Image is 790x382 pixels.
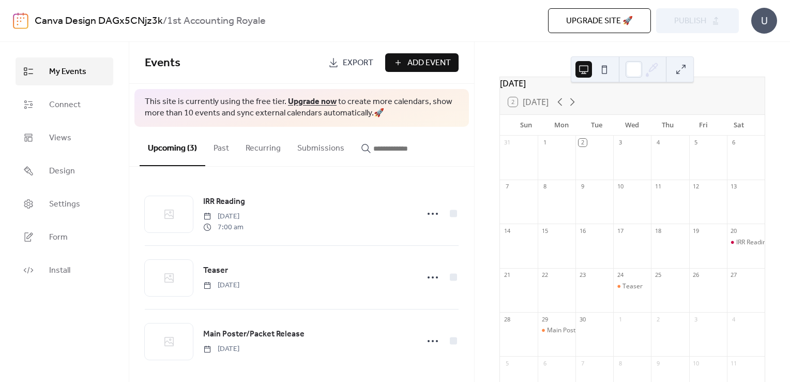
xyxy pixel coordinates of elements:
div: U [751,8,777,34]
div: 1 [541,139,549,146]
div: 27 [730,271,738,279]
div: Mon [543,115,579,136]
a: Install [16,256,113,284]
span: My Events [49,66,86,78]
span: [DATE] [203,344,239,355]
div: IRR Reading [736,238,770,247]
div: 13 [730,183,738,190]
div: 10 [616,183,624,190]
div: 30 [579,315,586,323]
button: Upgrade site 🚀 [548,8,651,33]
a: Design [16,157,113,185]
div: Teaser [613,282,651,291]
div: 9 [654,359,662,367]
div: 11 [730,359,738,367]
div: 6 [730,139,738,146]
div: 25 [654,271,662,279]
span: Install [49,265,70,277]
span: Form [49,231,68,244]
span: Settings [49,198,80,211]
div: 15 [541,227,549,234]
div: 2 [654,315,662,323]
a: Connect [16,91,113,119]
a: Main Poster/Packet Release [203,328,305,341]
span: Design [49,165,75,178]
div: 5 [692,139,700,146]
div: 4 [730,315,738,323]
span: [DATE] [203,211,244,222]
div: 7 [579,359,586,367]
div: Sat [721,115,756,136]
div: 21 [503,271,511,279]
span: Export [343,57,373,69]
div: 17 [616,227,624,234]
a: My Events [16,57,113,85]
button: Submissions [289,127,353,165]
span: [DATE] [203,280,239,291]
div: Main Poster/Packet Release [547,326,627,335]
button: Past [205,127,237,165]
span: Main Poster/Packet Release [203,328,305,341]
div: Sun [508,115,544,136]
span: Connect [49,99,81,111]
div: 8 [541,183,549,190]
div: Fri [686,115,721,136]
span: 7:00 am [203,222,244,233]
span: Events [145,52,180,75]
div: 14 [503,227,511,234]
div: Teaser [622,282,643,291]
div: IRR Reading [727,238,765,247]
div: 28 [503,315,511,323]
div: Tue [579,115,615,136]
div: 5 [503,359,511,367]
div: Thu [650,115,686,136]
a: Form [16,223,113,251]
div: 6 [541,359,549,367]
div: 1 [616,315,624,323]
div: 7 [503,183,511,190]
div: 11 [654,183,662,190]
button: Add Event [385,53,459,72]
div: [DATE] [500,77,765,90]
div: Wed [615,115,650,136]
div: 12 [692,183,700,190]
div: 18 [654,227,662,234]
div: 3 [692,315,700,323]
div: 2 [579,139,586,146]
b: / [163,11,167,31]
div: 4 [654,139,662,146]
div: 24 [616,271,624,279]
div: 9 [579,183,586,190]
a: Views [16,124,113,152]
span: Upgrade site 🚀 [566,15,633,27]
div: 8 [616,359,624,367]
div: 20 [730,227,738,234]
span: This site is currently using the free tier. to create more calendars, show more than 10 events an... [145,96,459,120]
img: logo [13,12,28,29]
a: Settings [16,190,113,218]
div: 3 [616,139,624,146]
button: Upcoming (3) [140,127,205,166]
div: 26 [692,271,700,279]
div: 19 [692,227,700,234]
div: 31 [503,139,511,146]
a: Export [321,53,381,72]
a: IRR Reading [203,195,245,209]
a: Canva Design DAGx5CNjz3k [35,11,163,31]
a: Upgrade now [288,94,337,110]
div: 29 [541,315,549,323]
div: Main Poster/Packet Release [538,326,575,335]
button: Recurring [237,127,289,165]
a: Teaser [203,264,228,277]
div: 23 [579,271,586,279]
b: 1st Accounting Royale [167,11,266,31]
span: Add Event [407,57,451,69]
div: 22 [541,271,549,279]
div: 10 [692,359,700,367]
span: Views [49,132,71,144]
div: 16 [579,227,586,234]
